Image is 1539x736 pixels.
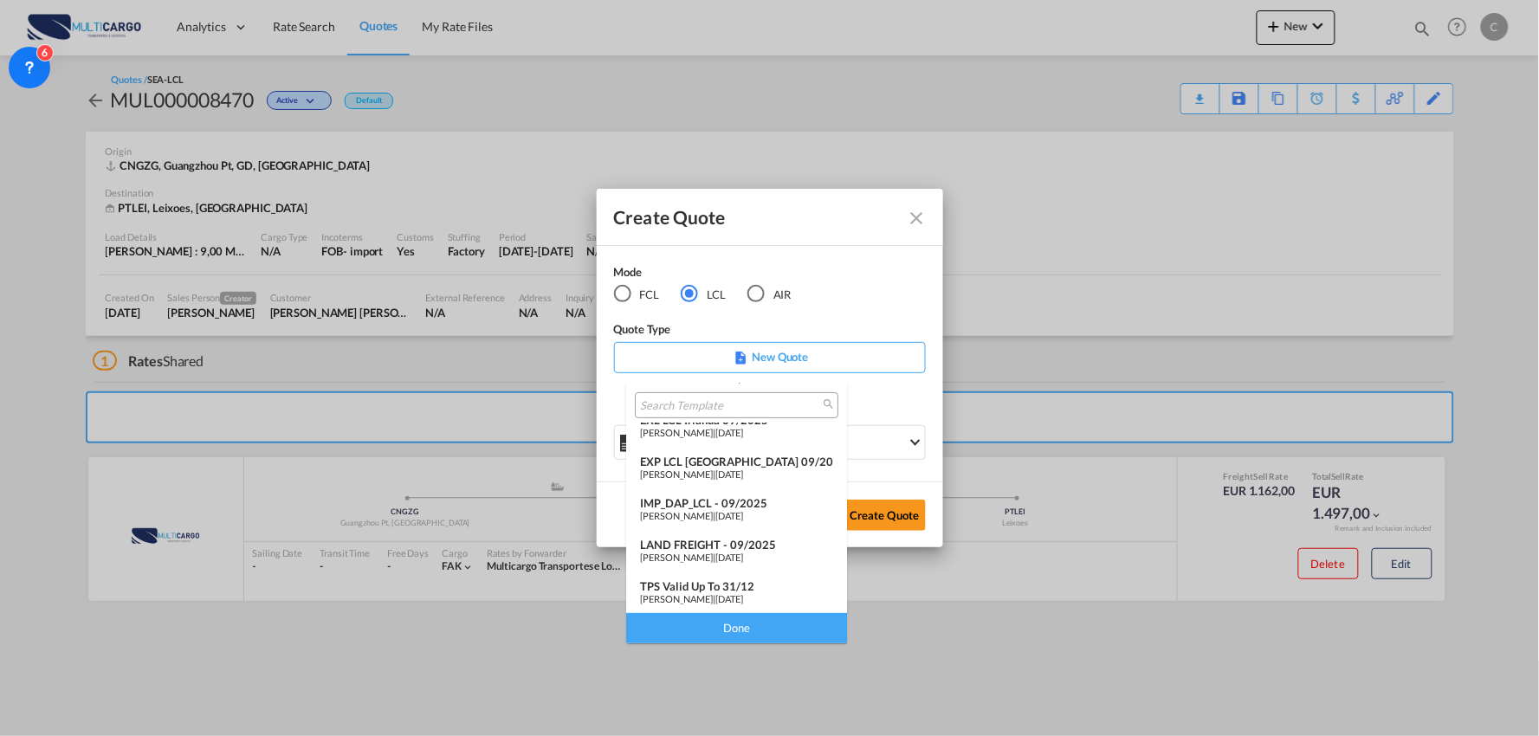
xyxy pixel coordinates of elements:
[715,593,743,604] span: [DATE]
[640,552,833,563] div: |
[715,427,743,438] span: [DATE]
[640,579,833,593] div: TPS valid up to 31/12
[715,468,743,480] span: [DATE]
[640,427,833,438] div: |
[640,510,833,521] div: |
[640,427,713,438] span: [PERSON_NAME]
[640,593,713,604] span: [PERSON_NAME]
[640,510,713,521] span: [PERSON_NAME]
[640,455,833,468] div: EXP LCL [GEOGRAPHIC_DATA] 09/2025
[715,510,743,521] span: [DATE]
[640,468,833,480] div: |
[640,398,819,414] input: Search Template
[640,496,833,510] div: IMP_DAP_LCL - 09/2025
[626,613,847,643] div: Done
[822,397,835,410] md-icon: icon-magnify
[715,552,743,563] span: [DATE]
[640,593,833,604] div: |
[640,468,713,480] span: [PERSON_NAME]
[640,538,833,552] div: LAND FREIGHT - 09/2025
[640,552,713,563] span: [PERSON_NAME]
